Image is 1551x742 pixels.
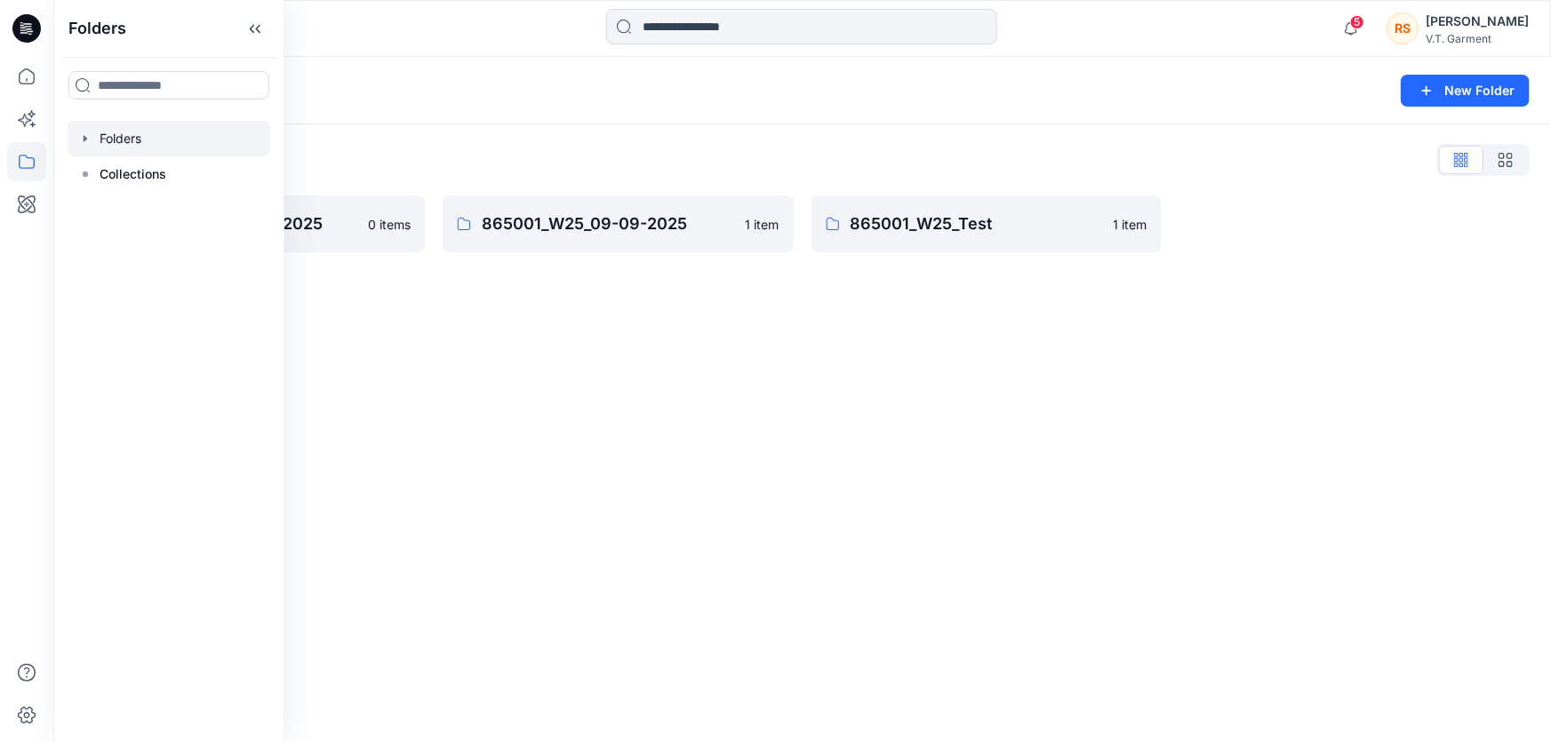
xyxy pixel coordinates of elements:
[851,211,1103,236] p: 865001_W25_Test
[443,195,793,252] a: 865001_W25_09-09-20251 item
[368,215,411,234] p: 0 items
[1426,11,1529,32] div: [PERSON_NAME]
[1387,12,1419,44] div: RS
[811,195,1162,252] a: 865001_W25_Test1 item
[1401,75,1530,107] button: New Folder
[1426,32,1529,45] div: V.T. Garment
[1114,215,1147,234] p: 1 item
[482,211,734,236] p: 865001_W25_09-09-2025
[1350,15,1364,29] span: 5
[746,215,779,234] p: 1 item
[100,164,166,185] p: Collections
